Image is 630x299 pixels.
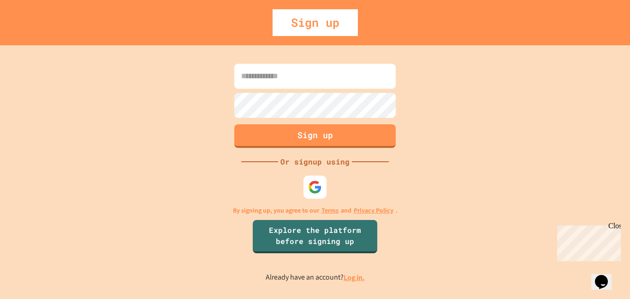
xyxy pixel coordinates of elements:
div: Or signup using [278,156,352,167]
a: Log in. [344,273,365,282]
div: Sign up [273,9,358,36]
p: Already have an account? [266,272,365,283]
button: Sign up [234,124,396,148]
img: google-icon.svg [308,180,322,194]
a: Terms [321,206,339,215]
iframe: chat widget [591,262,621,290]
div: Chat with us now!Close [4,4,64,59]
iframe: chat widget [553,222,621,261]
a: Explore the platform before signing up [253,220,377,253]
a: Privacy Policy [354,206,393,215]
p: By signing up, you agree to our and . [233,206,398,215]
